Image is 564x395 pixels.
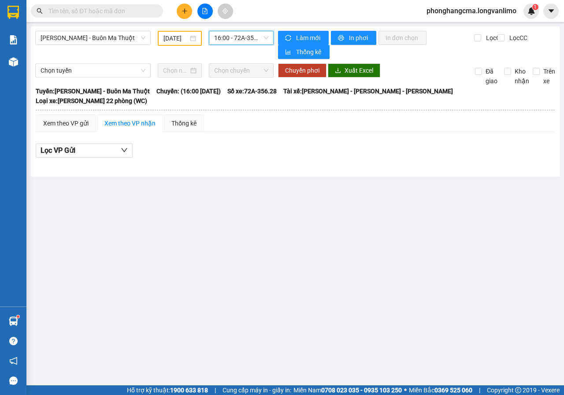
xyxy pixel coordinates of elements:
span: question-circle [9,337,18,345]
button: plus [177,4,192,19]
span: Tài xế: [PERSON_NAME] - [PERSON_NAME] - [PERSON_NAME] [283,86,453,96]
button: printerIn phơi [331,31,376,45]
span: | [215,385,216,395]
span: Lọc VP Gửi [41,145,75,156]
span: notification [9,357,18,365]
span: Miền Bắc [409,385,472,395]
img: warehouse-icon [9,57,18,66]
div: Xem theo VP nhận [104,118,156,128]
span: caret-down [547,7,555,15]
span: 16:00 - 72A-356.28 [214,31,268,44]
div: Thống kê [171,118,197,128]
strong: 0708 023 035 - 0935 103 250 [321,387,402,394]
span: Đã giao [482,66,501,86]
span: Chọn tuyến [41,64,145,77]
span: sync [285,35,293,42]
span: message [9,377,18,385]
span: Chọn chuyến [214,64,268,77]
span: printer [338,35,345,42]
strong: 1900 633 818 [170,387,208,394]
span: plus [182,8,188,14]
button: syncLàm mới [278,31,329,45]
span: file-add [202,8,208,14]
span: Cung cấp máy in - giấy in: [223,385,291,395]
span: Trên xe [540,66,559,86]
b: Tuyến: [PERSON_NAME] - Buôn Ma Thuột [36,88,150,95]
div: Xem theo VP gửi [43,118,89,128]
input: Chọn ngày [163,66,189,75]
span: Lọc CC [506,33,529,43]
span: Thống kê [296,47,323,57]
img: warehouse-icon [9,317,18,326]
span: ⚪️ [404,388,407,392]
button: In đơn chọn [378,31,427,45]
span: search [37,8,43,14]
span: phonghangcma.longvanlimo [419,5,523,16]
span: bar-chart [285,49,293,56]
button: bar-chartThống kê [278,45,330,59]
span: Hồ Chí Minh - Buôn Ma Thuột [41,31,145,44]
sup: 1 [17,315,19,318]
input: 13/09/2025 [163,33,188,43]
span: Hỗ trợ kỹ thuật: [127,385,208,395]
button: Lọc VP Gửi [36,144,133,158]
sup: 1 [532,4,538,10]
span: Chuyến: (16:00 [DATE]) [156,86,221,96]
img: solution-icon [9,35,18,44]
span: copyright [515,387,521,393]
span: Kho nhận [511,66,533,86]
button: aim [218,4,233,19]
img: logo-vxr [7,6,19,19]
span: down [121,147,128,154]
img: icon-new-feature [527,7,535,15]
strong: 0369 525 060 [434,387,472,394]
span: aim [222,8,228,14]
span: In phơi [349,33,369,43]
span: Lọc CR [482,33,505,43]
span: | [479,385,480,395]
span: 1 [534,4,537,10]
button: Chuyển phơi [278,63,327,78]
button: caret-down [543,4,559,19]
input: Tìm tên, số ĐT hoặc mã đơn [48,6,152,16]
span: Số xe: 72A-356.28 [227,86,277,96]
span: Loại xe: [PERSON_NAME] 22 phòng (WC) [36,96,147,106]
button: downloadXuất Excel [328,63,380,78]
button: file-add [197,4,213,19]
span: Miền Nam [293,385,402,395]
span: Làm mới [296,33,322,43]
